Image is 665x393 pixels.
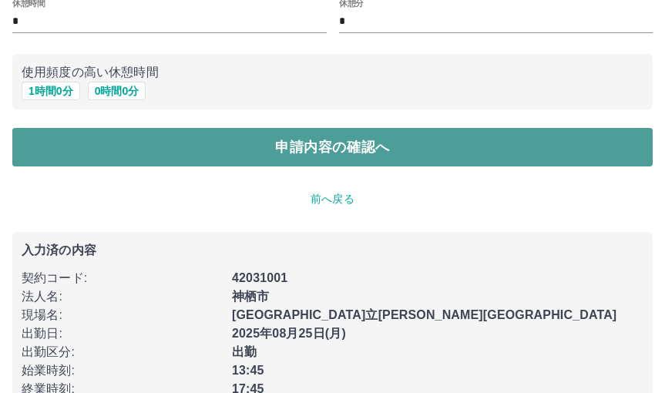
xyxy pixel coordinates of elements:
[22,82,80,100] button: 1時間0分
[232,345,257,358] b: 出勤
[22,343,223,361] p: 出勤区分 :
[22,63,643,82] p: 使用頻度の高い休憩時間
[22,269,223,287] p: 契約コード :
[232,271,287,284] b: 42031001
[88,82,146,100] button: 0時間0分
[22,287,223,306] p: 法人名 :
[232,308,616,321] b: [GEOGRAPHIC_DATA]立[PERSON_NAME][GEOGRAPHIC_DATA]
[232,327,346,340] b: 2025年08月25日(月)
[232,364,264,377] b: 13:45
[232,290,269,303] b: 神栖市
[12,128,653,166] button: 申請内容の確認へ
[12,191,653,207] p: 前へ戻る
[22,361,223,380] p: 始業時刻 :
[22,324,223,343] p: 出勤日 :
[22,306,223,324] p: 現場名 :
[22,244,643,257] p: 入力済の内容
